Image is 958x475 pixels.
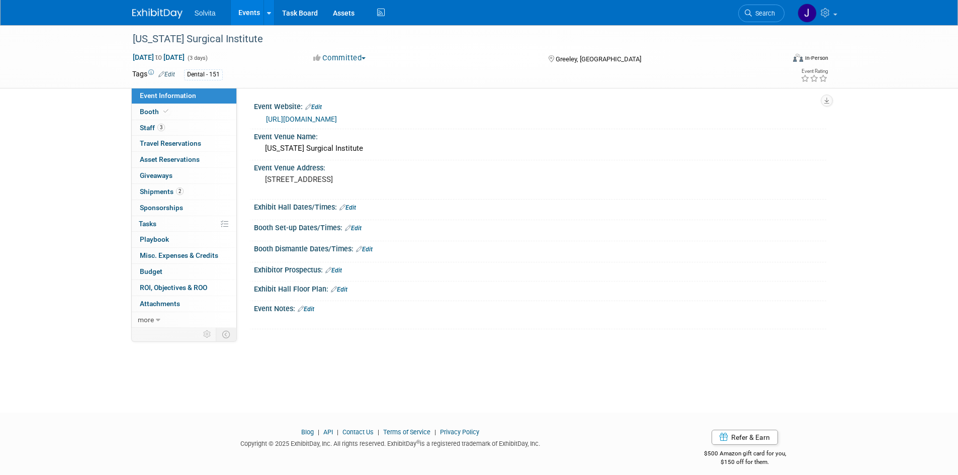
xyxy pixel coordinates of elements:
div: Event Website: [254,99,826,112]
span: Search [752,10,775,17]
a: Shipments2 [132,184,236,200]
a: Giveaways [132,168,236,183]
a: Terms of Service [383,428,430,436]
a: Edit [158,71,175,78]
span: Shipments [140,187,184,196]
div: Event Venue Name: [254,129,826,142]
div: Exhibit Hall Floor Plan: [254,281,826,295]
img: Josh Richardson [798,4,817,23]
a: Misc. Expenses & Credits [132,248,236,263]
div: Exhibit Hall Dates/Times: [254,200,826,213]
span: Tasks [139,220,156,228]
a: more [132,312,236,328]
span: | [432,428,439,436]
a: Event Information [132,88,236,104]
a: Asset Reservations [132,152,236,167]
a: Sponsorships [132,200,236,216]
span: [DATE] [DATE] [132,53,185,62]
i: Booth reservation complete [163,109,168,114]
a: Blog [301,428,314,436]
span: Event Information [140,91,196,100]
span: Attachments [140,300,180,308]
a: Booth [132,104,236,120]
a: Staff3 [132,120,236,136]
span: ROI, Objectives & ROO [140,283,207,292]
span: Playbook [140,235,169,243]
span: | [315,428,322,436]
a: Contact Us [342,428,374,436]
a: Edit [305,104,322,111]
div: Event Notes: [254,301,826,314]
div: In-Person [805,54,828,62]
div: Event Format [725,52,829,67]
a: Edit [339,204,356,211]
div: $150 off for them. [664,458,826,466]
a: Edit [298,306,314,313]
span: 3 [157,124,165,131]
span: Booth [140,108,170,116]
td: Toggle Event Tabs [216,328,236,341]
span: (3 days) [187,55,208,61]
div: Copyright © 2025 ExhibitDay, Inc. All rights reserved. ExhibitDay is a registered trademark of Ex... [132,437,649,448]
span: Budget [140,267,162,275]
span: Sponsorships [140,204,183,212]
span: Giveaways [140,171,172,179]
div: Event Rating [801,69,828,74]
a: Tasks [132,216,236,232]
span: | [375,428,382,436]
div: Exhibitor Prospectus: [254,262,826,275]
a: Edit [325,267,342,274]
a: Budget [132,264,236,279]
span: more [138,316,154,324]
pre: [STREET_ADDRESS] [265,175,481,184]
span: | [334,428,341,436]
a: ROI, Objectives & ROO [132,280,236,296]
sup: ® [416,439,420,445]
span: Misc. Expenses & Credits [140,251,218,259]
div: $500 Amazon gift card for you, [664,443,826,466]
span: Staff [140,124,165,132]
div: Booth Set-up Dates/Times: [254,220,826,233]
a: Attachments [132,296,236,312]
td: Tags [132,69,175,80]
td: Personalize Event Tab Strip [199,328,216,341]
span: to [154,53,163,61]
div: Dental - 151 [184,69,223,80]
span: Travel Reservations [140,139,201,147]
div: Booth Dismantle Dates/Times: [254,241,826,254]
a: Travel Reservations [132,136,236,151]
span: 2 [176,187,184,195]
a: API [323,428,333,436]
div: Event Venue Address: [254,160,826,173]
a: Refer & Earn [712,430,778,445]
img: Format-Inperson.png [793,54,803,62]
a: Edit [345,225,362,232]
span: Asset Reservations [140,155,200,163]
a: Privacy Policy [440,428,479,436]
div: [US_STATE] Surgical Institute [262,141,819,156]
div: [US_STATE] Surgical Institute [129,30,769,48]
a: Edit [331,286,347,293]
img: ExhibitDay [132,9,183,19]
a: [URL][DOMAIN_NAME] [266,115,337,123]
button: Committed [310,53,370,63]
a: Search [738,5,785,22]
a: Edit [356,246,373,253]
a: Playbook [132,232,236,247]
span: Greeley, [GEOGRAPHIC_DATA] [556,55,641,63]
span: Solvita [195,9,216,17]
